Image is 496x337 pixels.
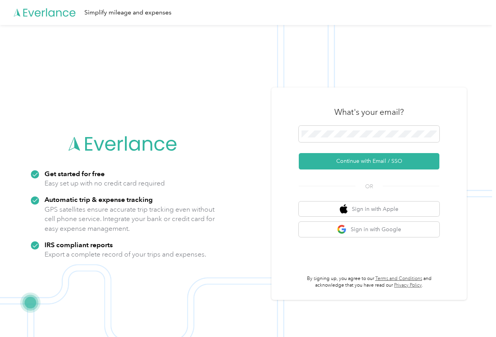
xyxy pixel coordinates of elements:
strong: Get started for free [45,169,105,178]
p: Export a complete record of your trips and expenses. [45,250,206,259]
strong: IRS compliant reports [45,241,113,249]
span: OR [355,182,383,191]
a: Privacy Policy [394,282,422,288]
button: google logoSign in with Google [299,222,439,237]
button: Continue with Email / SSO [299,153,439,169]
button: apple logoSign in with Apple [299,201,439,217]
img: google logo [337,225,347,234]
img: apple logo [340,204,348,214]
p: GPS satellites ensure accurate trip tracking even without cell phone service. Integrate your bank... [45,205,215,234]
a: Terms and Conditions [375,276,422,282]
p: Easy set up with no credit card required [45,178,165,188]
div: Simplify mileage and expenses [84,8,171,18]
p: By signing up, you agree to our and acknowledge that you have read our . [299,275,439,289]
h3: What's your email? [334,107,404,118]
strong: Automatic trip & expense tracking [45,195,153,203]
